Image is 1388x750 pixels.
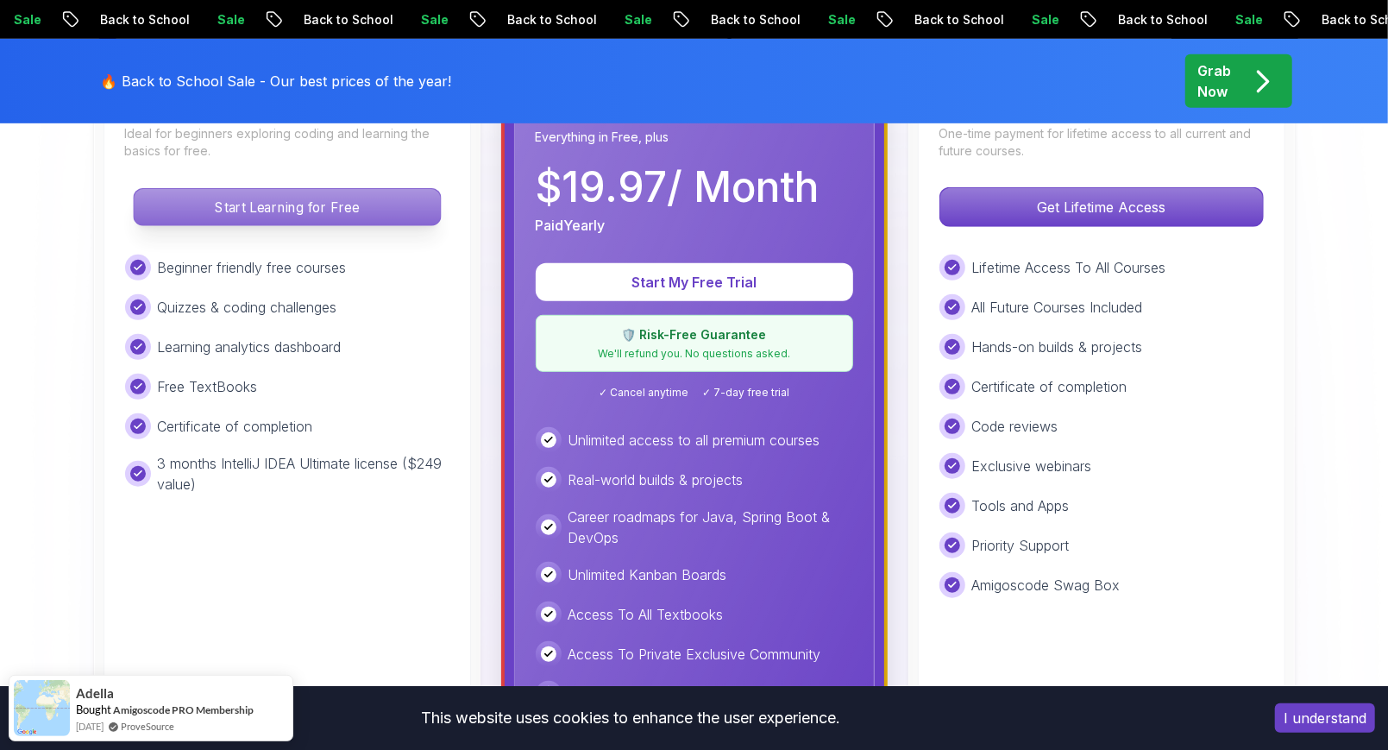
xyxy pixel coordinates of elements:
span: ✓ 7-day free trial [702,386,789,400]
p: Certificate of completion [972,376,1127,397]
div: This website uses cookies to enhance the user experience. [13,699,1249,737]
p: Back to School [1103,11,1221,28]
p: Start Learning for Free [134,189,440,225]
p: Tools and Apps [972,495,1070,516]
button: Start My Free Trial [536,263,853,301]
button: Accept cookies [1275,703,1375,733]
button: Start Learning for Free [133,188,441,226]
span: Adella [76,686,114,701]
p: Grab Now [1198,60,1232,102]
p: Paid Yearly [536,215,606,236]
a: Start My Free Trial [536,274,853,291]
p: Sale [610,11,665,28]
p: Sale [406,11,462,28]
span: [DATE] [76,719,104,734]
p: Certificate of completion [158,416,313,437]
p: Quizzes & coding challenges [158,297,337,318]
p: Amigoscode Swag Box [972,575,1121,596]
p: Back to School [696,11,813,28]
img: provesource social proof notification image [14,680,70,736]
p: Unlimited Kanban Boards [568,564,727,585]
p: Back to School [289,11,406,28]
p: All Future Courses Included [972,297,1143,318]
p: Sale [1221,11,1276,28]
p: Learning analytics dashboard [158,337,342,357]
p: Code reviews [972,416,1058,437]
button: Get Lifetime Access [939,187,1264,227]
a: Start Learning for Free [125,199,449,216]
p: Sale [1017,11,1072,28]
p: One-time payment for lifetime access to all current and future courses. [939,125,1264,160]
p: Everything in Free, plus [536,129,853,146]
p: We'll refund you. No questions asked. [547,347,842,361]
p: Start My Free Trial [556,272,832,293]
p: Priority Selection For Amigoscode Academy [568,684,845,704]
p: 🛡️ Risk-Free Guarantee [547,326,842,343]
p: Sale [203,11,258,28]
p: Hands-on builds & projects [972,337,1143,357]
p: Exclusive webinars [972,456,1092,476]
p: Sale [813,11,869,28]
span: Bought [76,703,111,716]
p: 3 months IntelliJ IDEA Ultimate license ($249 value) [158,453,449,495]
p: Beginner friendly free courses [158,257,347,278]
a: ProveSource [121,719,174,734]
p: Unlimited access to all premium courses [568,430,820,451]
p: Free TextBooks [158,376,258,397]
p: Lifetime Access To All Courses [972,257,1166,278]
p: Get Lifetime Access [940,188,1263,226]
p: $ 19.97 / Month [536,167,820,208]
p: Real-world builds & projects [568,470,744,490]
p: Back to School [85,11,203,28]
p: Access To All Textbooks [568,604,724,625]
p: Access To Private Exclusive Community [568,644,821,665]
p: Back to School [900,11,1017,28]
p: Career roadmaps for Java, Spring Boot & DevOps [568,507,853,548]
a: Get Lifetime Access [939,199,1264,216]
p: Ideal for beginners exploring coding and learning the basics for free. [125,125,449,160]
a: Amigoscode PRO Membership [113,703,254,717]
p: Priority Support [972,535,1070,556]
p: 🔥 Back to School Sale - Our best prices of the year! [101,71,452,91]
p: Back to School [493,11,610,28]
span: ✓ Cancel anytime [599,386,688,400]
